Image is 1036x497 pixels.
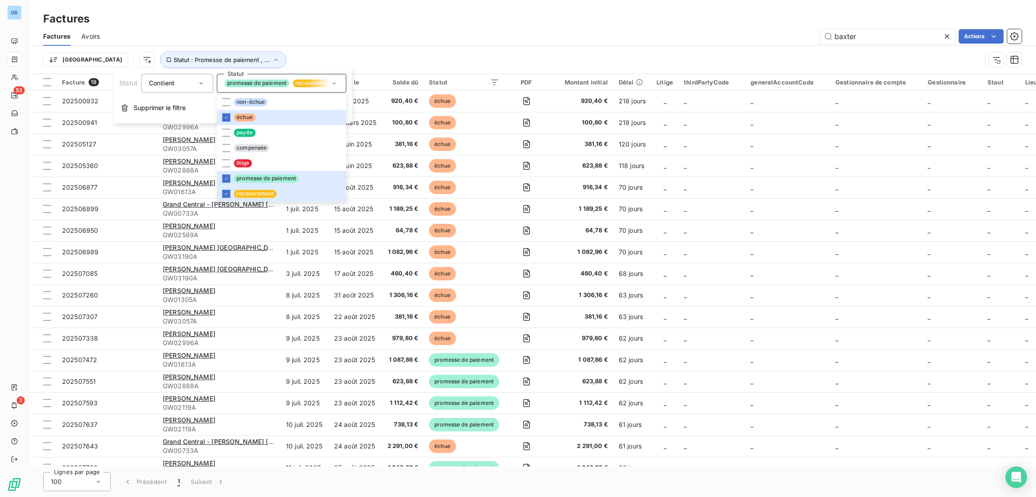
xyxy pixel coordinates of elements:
span: _ [750,248,753,256]
span: _ [1025,248,1028,256]
span: 202507551 [62,377,96,385]
td: 61 jours [613,435,651,457]
span: GW03057A [163,317,275,326]
div: Litige [656,79,673,86]
span: _ [664,183,666,191]
span: [PERSON_NAME] [163,157,215,165]
span: _ [987,356,990,364]
span: _ [987,162,990,169]
span: _ [987,205,990,213]
span: _ [750,421,753,428]
span: _ [1025,140,1028,148]
span: échue [429,181,456,194]
span: 460,40 € [388,269,419,278]
span: [PERSON_NAME] [163,222,215,230]
span: _ [987,334,990,342]
span: GW02589A [163,231,275,240]
span: échue [429,245,456,259]
span: 2 291,00 € [554,442,608,451]
td: 118 jours [613,155,651,177]
span: 381,16 € [388,140,419,149]
span: _ [750,291,753,299]
span: _ [684,119,687,126]
span: _ [835,140,838,148]
span: GW03190A [163,274,275,283]
td: 63 jours [613,284,651,306]
div: Montant initial [554,79,608,86]
td: 70 jours [613,198,651,220]
div: Gestionnaire de compte [835,79,917,86]
span: [PERSON_NAME] [163,330,215,337]
h3: Factures [43,11,89,27]
td: 8 juil. 2025 [281,306,329,328]
span: _ [684,356,687,364]
span: _ [987,291,990,299]
span: 1 189,25 € [554,204,608,213]
td: 62 jours [613,371,651,392]
input: Rechercher [820,29,955,44]
span: 202507593 [62,399,98,407]
span: _ [1025,97,1028,105]
span: promesse de paiement [224,79,289,87]
div: Statut [429,79,499,86]
span: échue [234,113,255,121]
td: 28 juin 2025 [329,155,382,177]
img: Logo LeanPay [7,477,22,492]
span: [PERSON_NAME] [163,136,215,143]
span: échue [429,267,456,280]
div: generalAccountCode [750,79,825,86]
span: _ [750,356,753,364]
td: 1 juil. 2025 [281,198,329,220]
span: _ [835,334,838,342]
span: non-échue [234,98,268,106]
div: Solde dû [388,79,419,86]
span: _ [750,377,753,385]
span: _ [928,377,930,385]
span: Supprimer le filtre [134,103,186,112]
span: Contient [149,79,174,87]
span: _ [928,291,930,299]
span: 460,40 € [554,269,608,278]
span: _ [1025,226,1028,234]
span: _ [664,270,666,277]
span: _ [664,226,666,234]
td: 26 juin 2025 [329,133,382,155]
span: GW02868A [163,382,275,390]
span: _ [664,421,666,428]
span: _ [835,270,838,277]
td: 1 juil. 2025 [281,241,329,263]
span: [PERSON_NAME] [GEOGRAPHIC_DATA] [163,265,282,273]
span: _ [684,442,687,450]
button: Statut : Promesse de paiement , ... [160,51,286,68]
span: Avoirs [81,32,100,41]
span: 202506877 [62,183,98,191]
span: 1 082,96 € [388,248,419,257]
td: 23 août 2025 [329,349,382,371]
span: Grand Central - [PERSON_NAME] [GEOGRAPHIC_DATA] [163,438,331,445]
span: _ [987,377,990,385]
span: 623,88 € [554,377,608,386]
span: Grand Central - [PERSON_NAME] [GEOGRAPHIC_DATA] [163,200,331,208]
span: _ [835,248,838,256]
span: [PERSON_NAME] [163,395,215,402]
span: _ [750,183,753,191]
span: _ [987,248,990,256]
span: _ [1025,270,1028,277]
span: _ [928,97,930,105]
span: _ [664,334,666,342]
span: _ [835,162,838,169]
span: _ [750,205,753,213]
td: 61 jours [613,414,651,435]
span: _ [835,119,838,126]
span: _ [684,313,687,320]
span: 920,40 € [554,97,608,106]
span: Factures [43,32,71,41]
span: échue [429,288,456,302]
span: _ [750,313,753,320]
span: échue [429,159,456,173]
span: _ [750,334,753,342]
span: _ [1025,334,1028,342]
span: GW01613A [163,187,275,196]
span: 1 087,86 € [554,355,608,364]
span: _ [684,291,687,299]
